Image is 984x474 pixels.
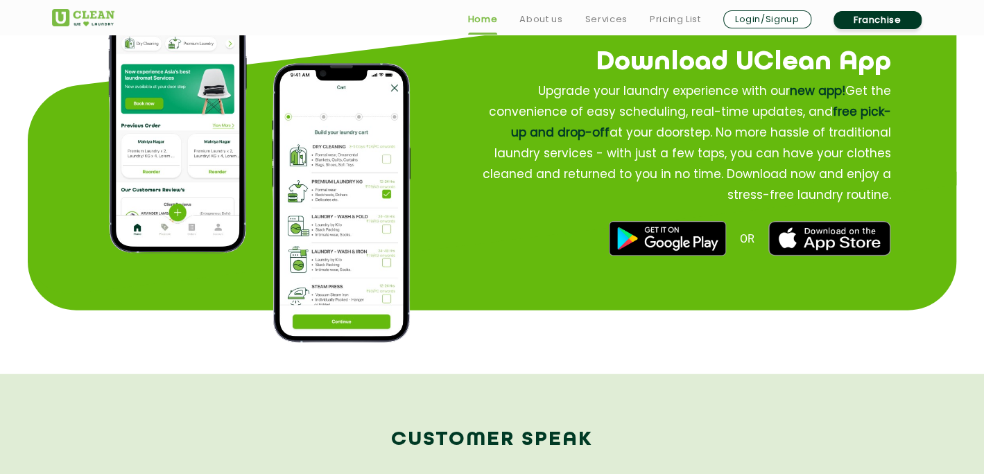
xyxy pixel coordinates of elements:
[474,80,891,205] p: Upgrade your laundry experience with our Get the convenience of easy scheduling, real-time update...
[740,232,754,245] span: OR
[610,221,726,256] img: best dry cleaners near me
[427,42,890,83] h2: Download UClean App
[272,63,411,342] img: process of how to place order on app
[768,221,890,256] img: best laundry near me
[468,11,498,28] a: Home
[789,82,845,99] span: new app!
[519,11,562,28] a: About us
[834,11,922,29] a: Franchise
[510,103,890,141] span: free pick-up and drop-off
[52,423,933,457] h2: Customer Speak
[585,11,627,28] a: Services
[650,11,701,28] a: Pricing List
[723,10,811,28] a: Login/Signup
[52,9,114,26] img: UClean Laundry and Dry Cleaning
